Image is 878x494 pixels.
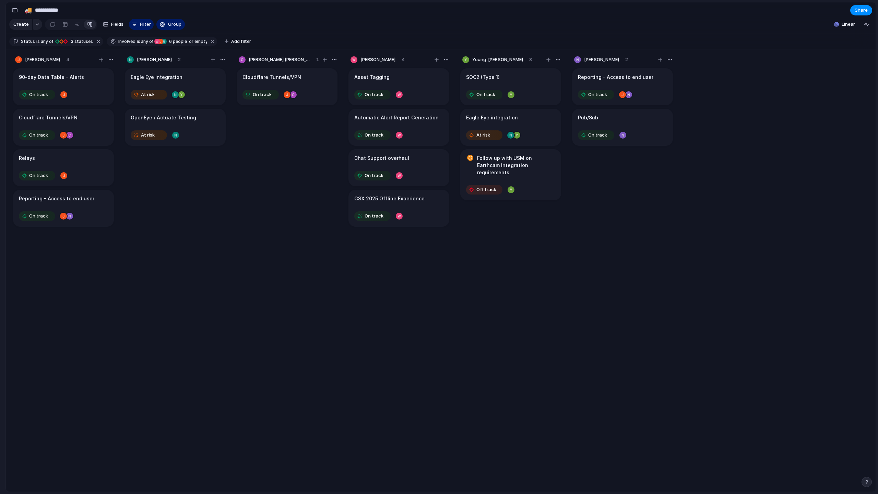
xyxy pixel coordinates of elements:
span: any of [40,38,53,45]
span: any of [140,38,154,45]
span: statuses [69,38,93,45]
button: isany of [35,38,55,45]
h1: Eagle Eye integration [466,114,518,121]
span: Filter [140,21,151,28]
button: 🚚 [23,5,34,16]
span: 2 [625,56,628,63]
span: Add filter [231,38,251,45]
span: 2 [178,56,181,63]
h1: Cloudflare Tunnels/VPN [19,114,78,121]
button: On track [464,89,504,100]
span: On track [365,172,383,179]
div: Eagle Eye integrationAt risk [460,109,561,146]
h1: 90-day Data Table - Alerts [19,73,84,81]
button: isany of [135,38,155,45]
h1: GSX 2025 Offline Experience [354,195,425,202]
div: Asset TaggingOn track [348,68,449,105]
button: On track [17,211,57,222]
span: is [137,38,140,45]
span: Off track [476,186,496,193]
button: On track [17,89,57,100]
div: Cloudflare Tunnels/VPNOn track [237,68,337,105]
span: 3 [69,39,74,44]
button: On track [353,211,392,222]
span: or empty [188,38,207,45]
span: Fields [111,21,123,28]
span: On track [253,91,272,98]
span: On track [365,132,383,139]
button: Share [850,5,872,15]
span: [PERSON_NAME] [360,56,395,63]
button: On track [576,130,616,141]
h1: Asset Tagging [354,73,390,81]
span: On track [29,213,48,220]
span: 3 [529,56,532,63]
button: Filter [129,19,154,30]
div: RelaysOn track [13,149,114,186]
button: On track [17,170,57,181]
span: is [36,38,40,45]
span: At risk [141,91,155,98]
span: Young-[PERSON_NAME] [472,56,523,63]
h1: SOC2 (Type 1) [466,73,500,81]
button: Add filter [221,37,255,46]
button: On track [353,170,392,181]
span: On track [365,213,383,220]
div: 90-day Data Table - AlertsOn track [13,68,114,105]
span: Create [13,21,29,28]
button: At risk [129,89,169,100]
span: On track [365,91,383,98]
div: Reporting - Access to end userOn track [572,68,673,105]
span: [PERSON_NAME] [PERSON_NAME] [249,56,310,63]
button: At risk [464,130,504,141]
span: Status [21,38,35,45]
h1: Automatic Alert Report Generation [354,114,439,121]
span: [PERSON_NAME] [137,56,172,63]
span: At risk [141,132,155,139]
button: At risk [129,130,169,141]
button: Linear [831,19,858,30]
span: 1 [316,56,319,63]
div: Cloudflare Tunnels/VPNOn track [13,109,114,146]
div: Pub/SubOn track [572,109,673,146]
button: On track [17,130,57,141]
span: 4 [66,56,69,63]
span: [PERSON_NAME] [584,56,619,63]
span: Linear [842,21,855,28]
span: On track [29,132,48,139]
button: On track [241,89,281,100]
span: On track [29,91,48,98]
span: On track [476,91,495,98]
button: Group [156,19,185,30]
span: At risk [476,132,490,139]
button: Off track [464,184,504,195]
span: Involved [118,38,135,45]
span: On track [29,172,48,179]
div: Automatic Alert Report GenerationOn track [348,109,449,146]
button: On track [353,130,392,141]
button: On track [353,89,392,100]
div: Chat Support overhaulOn track [348,149,449,186]
div: Follow up with USM on Earthcam integration requirementsOff track [460,149,561,200]
span: people [167,38,187,45]
button: 6 peopleor empty [154,38,208,45]
button: Create [9,19,32,30]
h1: Reporting - Access to end user [19,195,94,202]
span: On track [588,132,607,139]
h1: Chat Support overhaul [354,154,409,162]
button: On track [576,89,616,100]
span: 6 [167,39,173,44]
span: Group [168,21,181,28]
div: GSX 2025 Offline ExperienceOn track [348,190,449,227]
div: Eagle Eye integrationAt risk [125,68,226,105]
div: OpenEye / Actuate TestingAt risk [125,109,226,146]
div: SOC2 (Type 1)On track [460,68,561,105]
span: [PERSON_NAME] [25,56,60,63]
div: 🚚 [24,5,32,15]
button: Fields [100,19,126,30]
span: Share [855,7,868,14]
h1: Pub/Sub [578,114,598,121]
span: 4 [402,56,405,63]
h1: Reporting - Access to end user [578,73,653,81]
h1: OpenEye / Actuate Testing [131,114,196,121]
